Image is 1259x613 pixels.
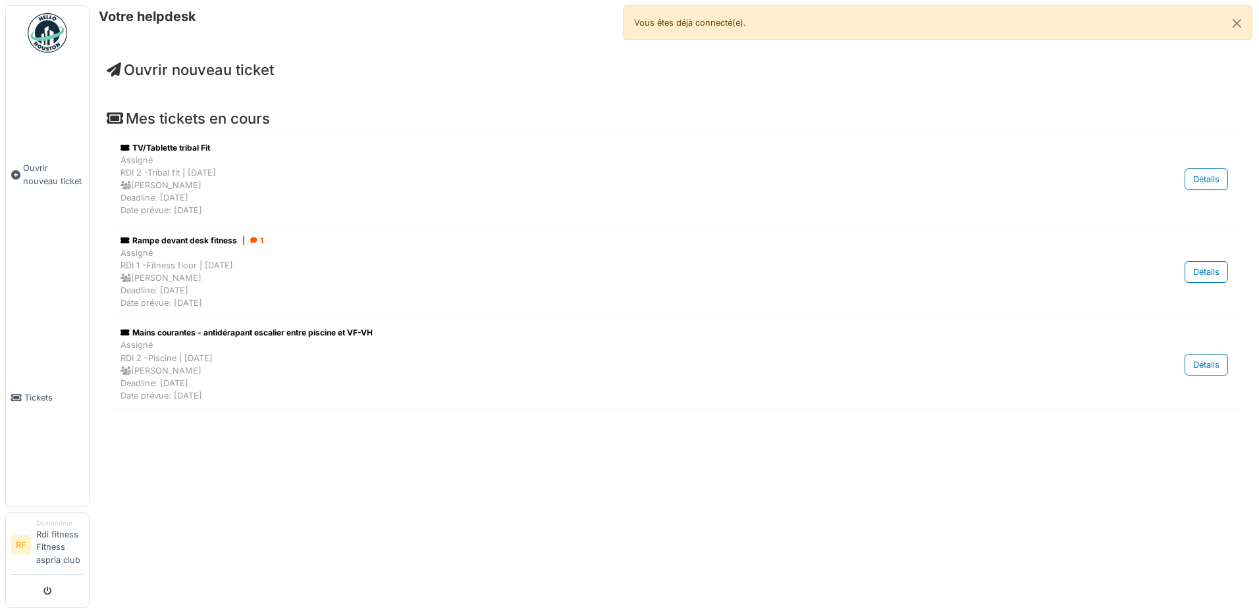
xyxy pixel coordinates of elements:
[121,235,1067,247] div: Rampe devant desk fitness
[11,518,84,575] a: RF DemandeurRdi fitness Fitness aspria club
[242,235,245,247] span: |
[36,518,84,528] div: Demandeur
[623,5,1252,40] div: Vous êtes déjà connecté(e).
[6,60,89,289] a: Ouvrir nouveau ticket
[107,110,1242,127] h4: Mes tickets en cours
[117,139,1231,220] a: TV/Tablette tribal Fit AssignéRDI 2 -Tribal fit | [DATE] [PERSON_NAME]Deadline: [DATE]Date prévue...
[121,247,1067,310] div: Assigné RDI 1 -Fitness floor | [DATE] [PERSON_NAME] Deadline: [DATE] Date prévue: [DATE]
[121,154,1067,217] div: Assigné RDI 2 -Tribal fit | [DATE] [PERSON_NAME] Deadline: [DATE] Date prévue: [DATE]
[117,324,1231,405] a: Mains courantes - antidérapant escalier entre piscine et VF-VH AssignéRDI 2 -Piscine | [DATE] [PE...
[36,518,84,572] li: Rdi fitness Fitness aspria club
[121,142,1067,154] div: TV/Tablette tribal Fit
[1185,261,1228,283] div: Détails
[1222,6,1252,41] button: Close
[11,535,31,554] li: RF
[117,232,1231,313] a: Rampe devant desk fitness| 1 AssignéRDI 1 -Fitness floor | [DATE] [PERSON_NAME]Deadline: [DATE]Da...
[121,327,1067,339] div: Mains courantes - antidérapant escalier entre piscine et VF-VH
[1185,354,1228,376] div: Détails
[23,162,84,187] span: Ouvrir nouveau ticket
[121,339,1067,402] div: Assigné RDI 2 -Piscine | [DATE] [PERSON_NAME] Deadline: [DATE] Date prévue: [DATE]
[24,391,84,404] span: Tickets
[6,289,89,506] a: Tickets
[99,9,196,24] h6: Votre helpdesk
[250,235,263,247] div: 1
[107,61,274,78] a: Ouvrir nouveau ticket
[1185,168,1228,190] div: Détails
[28,13,67,53] img: Badge_color-CXgf-gQk.svg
